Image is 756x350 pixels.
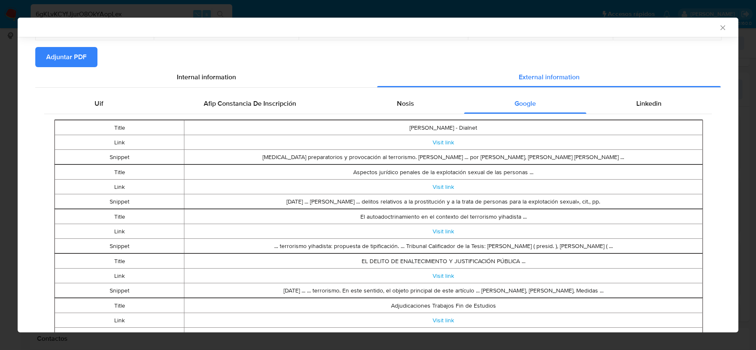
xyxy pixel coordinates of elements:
td: Title [55,209,184,224]
button: Adjuntar PDF [35,47,97,67]
td: [DATE] ... Español [PERSON_NAME]. [PERSON_NAME]. [PERSON_NAME]. [PERSON_NAME]. ***7147 ... Los de... [184,328,703,342]
td: ... terrorismo yihadista: propuesta de tipificación. ... Tribunal Calificador de la Tesis: [PERSO... [184,239,703,253]
a: Visit link [433,183,454,191]
td: Aspectos jurídico penales de la explotación sexual de las personas ... [184,165,703,180]
td: Snippet [55,328,184,342]
span: Google [514,99,536,108]
td: [DATE] ... [PERSON_NAME] ... delitos relativos a la prostitución y a la trata de personas para la... [184,194,703,209]
a: Visit link [433,227,454,235]
div: Detailed info [35,67,721,87]
td: Link [55,224,184,239]
td: Link [55,180,184,194]
span: Internal information [177,72,236,82]
td: [MEDICAL_DATA] preparatorios y provocación al terrorismo. [PERSON_NAME] ... por [PERSON_NAME], [P... [184,150,703,165]
td: Link [55,313,184,328]
span: Afip Constancia De Inscripción [204,99,296,108]
td: Snippet [55,283,184,298]
td: Link [55,269,184,283]
td: Title [55,254,184,269]
a: Visit link [433,138,454,146]
td: Link [55,135,184,150]
td: Snippet [55,150,184,165]
td: Title [55,165,184,180]
td: Snippet [55,194,184,209]
td: [PERSON_NAME] - Dialnet [184,120,703,135]
button: Cerrar ventana [719,24,726,31]
span: Linkedin [636,99,661,108]
td: Title [55,120,184,135]
td: Snippet [55,239,184,253]
td: [DATE] ... ... terrorismo. En este sentido, el objeto principal de este artículo ... [PERSON_NAME... [184,283,703,298]
td: EL DELITO DE ENALTECIMIENTO Y JUSTIFICACIÓN PÚBLICA ... [184,254,703,269]
span: Nosis [397,99,414,108]
div: Detailed external info [44,94,712,114]
span: Adjuntar PDF [46,48,87,66]
a: Visit link [433,272,454,280]
td: Title [55,298,184,313]
span: Uif [94,99,103,108]
a: Visit link [433,316,454,324]
span: External information [519,72,580,82]
td: El autoadoctrinamiento en el contexto del terrorismo yihadista ... [184,209,703,224]
div: closure-recommendation-modal [18,18,738,332]
td: Adjudicaciones Trabajos Fin de Estudios [184,298,703,313]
